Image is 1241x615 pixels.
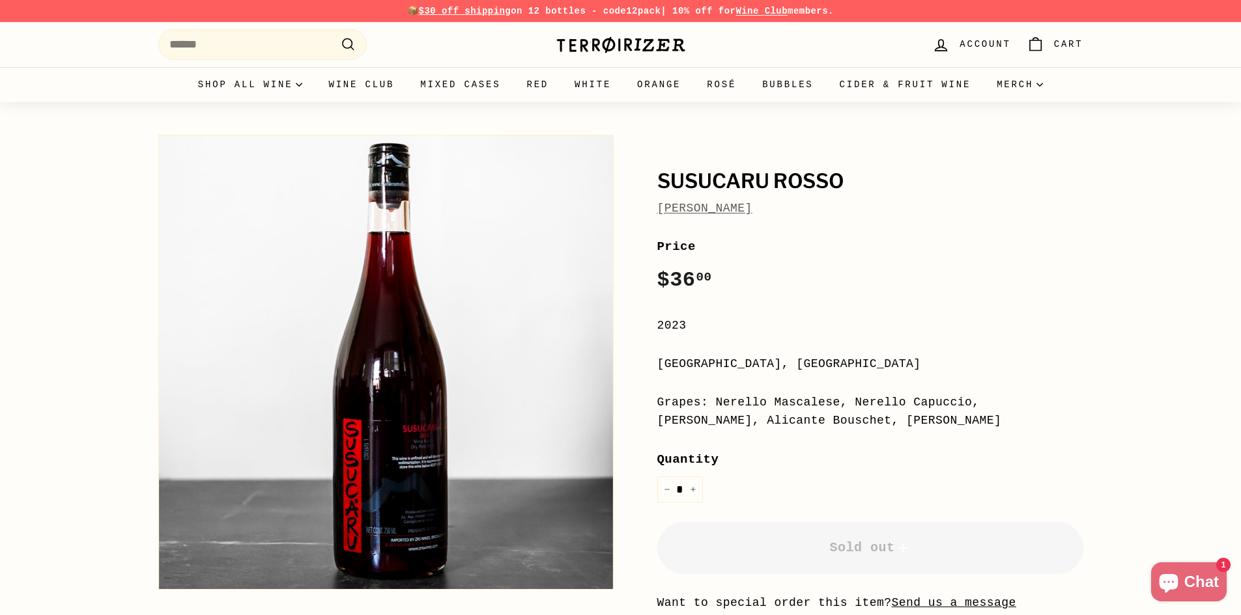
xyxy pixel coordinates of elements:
a: Bubbles [749,67,826,102]
a: White [562,67,624,102]
a: [PERSON_NAME] [657,202,752,215]
a: Wine Club [315,67,407,102]
a: Rosé [694,67,749,102]
a: Send us a message [892,596,1016,609]
strong: 12pack [626,6,661,16]
a: Red [513,67,562,102]
button: Increase item quantity by one [683,476,703,503]
a: Account [924,25,1018,64]
li: Want to special order this item? [657,594,1083,612]
span: $36 [657,268,712,292]
sup: 00 [696,270,711,284]
a: Orange [624,67,694,102]
a: Cart [1019,25,1091,64]
a: Cider & Fruit Wine [827,67,984,102]
summary: Shop all wine [185,67,316,102]
p: 📦 on 12 bottles - code | 10% off for members. [158,4,1083,18]
span: Cart [1054,37,1083,51]
button: Reduce item quantity by one [657,476,677,503]
div: Grapes: Nerello Mascalese, Nerello Capuccio, [PERSON_NAME], Alicante Bouschet, [PERSON_NAME] [657,393,1083,431]
input: quantity [657,476,703,503]
inbox-online-store-chat: Shopify online store chat [1147,562,1231,605]
h1: Susucaru Rosso [657,171,1083,193]
span: Account [960,37,1010,51]
span: $30 off shipping [419,6,511,16]
button: Sold out [657,522,1083,574]
div: [GEOGRAPHIC_DATA], [GEOGRAPHIC_DATA] [657,355,1083,374]
a: Mixed Cases [407,67,513,102]
span: Sold out [829,540,910,555]
label: Quantity [657,450,1083,469]
div: 2023 [657,316,1083,335]
summary: Merch [984,67,1056,102]
label: Price [657,237,1083,256]
a: Wine Club [735,6,788,16]
div: Primary [132,67,1109,102]
img: Susucaru Rosso [159,135,613,589]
